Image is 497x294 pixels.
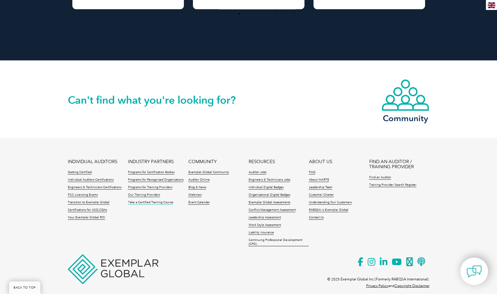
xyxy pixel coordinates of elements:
[248,223,281,227] a: Work Style Assessment
[381,79,429,111] img: icon-community.webp
[188,185,206,189] a: Blog & News
[128,185,172,189] a: Programs for Training Providers
[255,10,261,16] button: 7 of 4
[248,170,266,174] a: Auditor Jobs
[309,185,332,189] a: Leadership Team
[68,185,121,189] a: Engineers & Technicians Certifications
[188,193,201,197] a: Webinars
[248,185,283,189] a: Individual Digital Badges
[68,254,158,284] img: Exemplar Global
[248,200,290,204] a: Exemplar Global Assessments
[282,10,288,16] button: 10 of 4
[248,178,290,182] a: Engineers & Technicians Jobs
[366,282,429,289] p: and
[228,10,234,16] button: 4 of 4
[395,283,429,288] a: Copyright Disclaimer
[309,200,351,204] a: Understanding Our Customers
[248,215,281,220] a: Leadership Assessment
[128,159,173,164] a: INDUSTRY PARTNERS
[309,178,329,182] a: About iNARTE
[309,159,332,164] a: ABOUT US
[128,178,183,182] a: Programs for Recognized Organizations
[309,215,323,220] a: Contact Us
[188,170,229,174] a: Exemplar Global Community
[369,183,416,187] a: Training Provider Search Register
[68,208,107,212] a: Certifications for ASQ CQAs
[200,10,206,16] button: 1 of 4
[237,10,243,16] button: 5 of 4
[246,10,252,16] button: 6 of 4
[327,276,429,282] p: © 2025 Exemplar Global Inc (Formerly RABQSA International).
[68,178,114,182] a: Individual Auditors Certifications
[188,178,209,182] a: Auditor Online
[128,170,174,174] a: Programs for Certification Bodies
[68,95,249,105] h2: Can't find what you're looking for?
[381,79,429,122] a: Community
[369,159,429,169] a: FIND AN AUDITOR / TRAINING PROVIDER
[248,193,290,197] a: Organizational Digital Badges
[219,10,225,16] button: 3 of 4
[68,193,98,197] a: FCC Licensing Exams
[309,170,315,174] a: FAQ
[248,208,295,212] a: Conflict Management Assessment
[264,10,270,16] button: 8 of 4
[209,10,215,16] button: 2 of 4
[309,208,348,212] a: RABQSA is Exemplar Global
[68,159,117,164] a: INDIVIDUAL AUDITORS
[68,215,105,220] a: Your Exemplar Global ROI
[488,2,495,8] img: en
[68,200,109,204] a: Transition to Exemplar Global
[291,10,297,16] button: 11 of 4
[9,281,40,294] a: BACK TO TOP
[128,193,160,197] a: Our Training Providers
[248,230,274,235] a: Liability Insurance
[68,170,92,174] a: Getting Certified
[248,238,309,246] a: Continuing Professional Development (CPD)
[369,175,391,179] a: Find an Auditor
[381,114,429,122] h3: Community
[128,200,173,204] a: Take a Certified Training Course
[188,159,216,164] a: COMMUNITY
[248,159,275,164] a: RESOURCES
[188,200,209,204] a: Event Calendar
[366,283,388,288] a: Privacy Policy
[309,193,334,197] a: Customer Charter
[467,264,482,279] img: contact-chat.png
[273,10,279,16] button: 9 of 4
